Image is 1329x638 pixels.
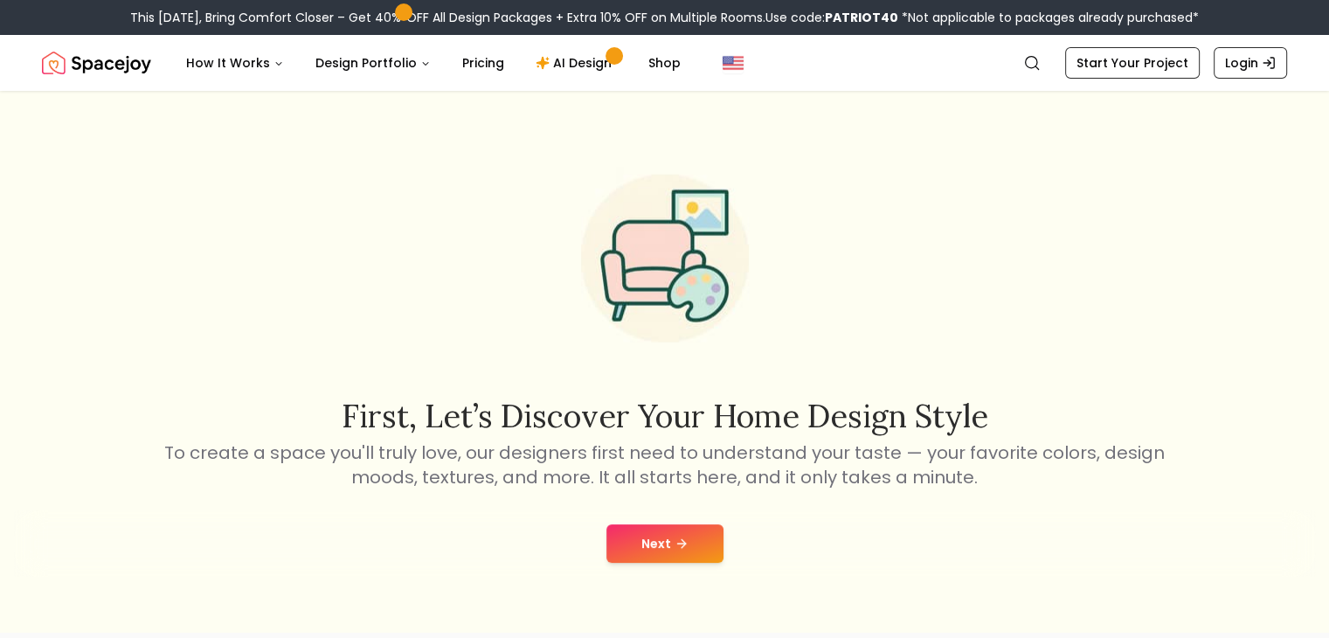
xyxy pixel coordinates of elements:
[723,52,744,73] img: United States
[825,9,898,26] b: PATRIOT40
[634,45,695,80] a: Shop
[1065,47,1200,79] a: Start Your Project
[1214,47,1287,79] a: Login
[522,45,631,80] a: AI Design
[606,524,723,563] button: Next
[42,45,151,80] a: Spacejoy
[162,399,1168,433] h2: First, let’s discover your home design style
[301,45,445,80] button: Design Portfolio
[42,35,1287,91] nav: Global
[162,440,1168,489] p: To create a space you'll truly love, our designers first need to understand your taste — your fav...
[898,9,1199,26] span: *Not applicable to packages already purchased*
[172,45,298,80] button: How It Works
[765,9,898,26] span: Use code:
[130,9,1199,26] div: This [DATE], Bring Comfort Closer – Get 40% OFF All Design Packages + Extra 10% OFF on Multiple R...
[553,147,777,371] img: Start Style Quiz Illustration
[42,45,151,80] img: Spacejoy Logo
[172,45,695,80] nav: Main
[448,45,518,80] a: Pricing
